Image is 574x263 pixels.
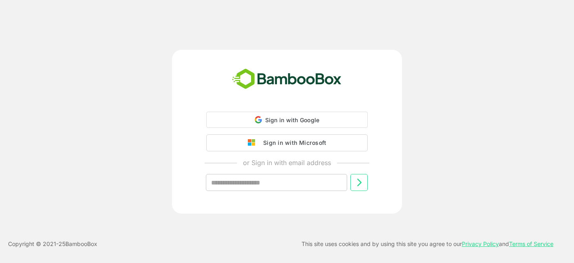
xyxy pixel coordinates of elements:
span: Sign in with Google [265,117,320,123]
div: Sign in with Google [206,112,368,128]
p: This site uses cookies and by using this site you agree to our and [302,239,553,249]
a: Privacy Policy [462,240,499,247]
div: Sign in with Microsoft [259,138,326,148]
a: Terms of Service [509,240,553,247]
button: Sign in with Microsoft [206,134,368,151]
p: or Sign in with email address [243,158,331,168]
p: Copyright © 2021- 25 BambooBox [8,239,97,249]
img: google [248,139,259,146]
img: bamboobox [228,66,346,93]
